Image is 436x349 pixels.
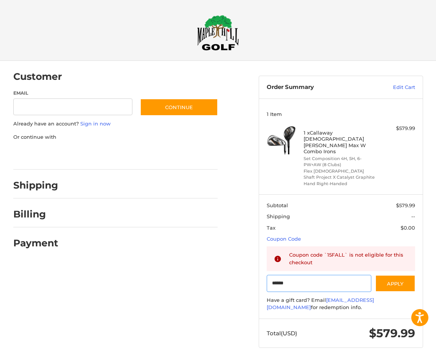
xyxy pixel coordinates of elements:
[368,84,415,91] a: Edit Cart
[267,236,301,242] a: Coupon Code
[13,237,58,249] h2: Payment
[11,148,68,162] iframe: PayPal-paypal
[396,202,415,208] span: $579.99
[267,330,297,337] span: Total (USD)
[140,148,197,162] iframe: PayPal-venmo
[267,213,290,219] span: Shipping
[197,15,239,51] img: Maple Hill Golf
[267,84,368,91] h3: Order Summary
[13,179,58,191] h2: Shipping
[378,125,415,132] div: $579.99
[140,98,218,116] button: Continue
[304,130,376,154] h4: 1 x Callaway [DEMOGRAPHIC_DATA] [PERSON_NAME] Max W Combo Irons
[13,208,58,220] h2: Billing
[289,251,408,266] div: Coupon code `15FALL` is not eligible for this checkout
[267,297,415,311] div: Have a gift card? Email for redemption info.
[304,155,376,168] li: Set Composition 4H, 5H, 6-PW+AW (8 Clubs)
[304,168,376,174] li: Flex [DEMOGRAPHIC_DATA]
[13,120,218,128] p: Already have an account?
[13,90,133,97] label: Email
[267,202,288,208] span: Subtotal
[13,71,62,82] h2: Customer
[411,213,415,219] span: --
[401,225,415,231] span: $0.00
[13,133,218,141] p: Or continue with
[304,181,376,187] li: Hand Right-Handed
[369,326,415,340] span: $579.99
[267,111,415,117] h3: 1 Item
[304,174,376,181] li: Shaft Project X Catalyst Graphite
[267,225,275,231] span: Tax
[267,275,371,292] input: Gift Certificate or Coupon Code
[75,148,132,162] iframe: PayPal-paylater
[375,275,415,292] button: Apply
[80,121,111,127] a: Sign in now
